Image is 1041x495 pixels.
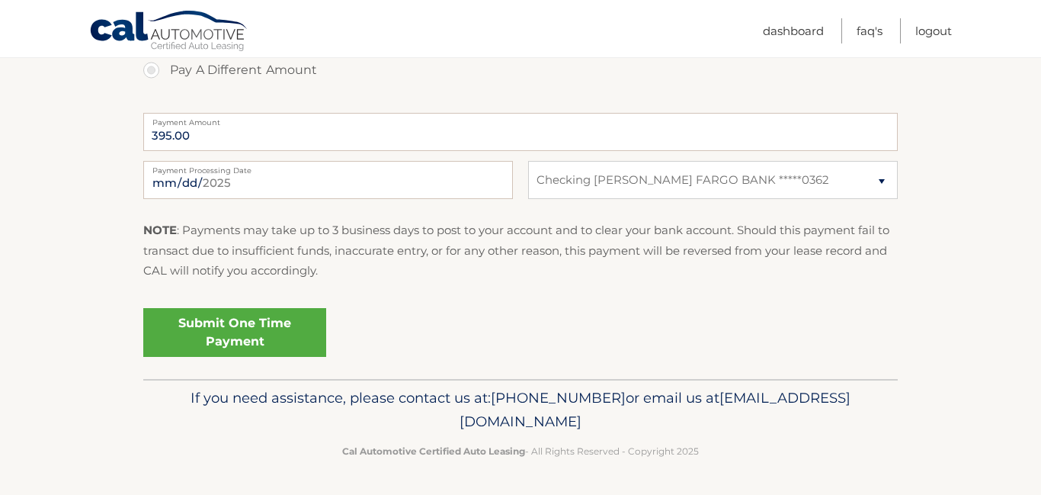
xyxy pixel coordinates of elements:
p: : Payments may take up to 3 business days to post to your account and to clear your bank account.... [143,220,898,281]
a: Submit One Time Payment [143,308,326,357]
a: Logout [915,18,952,43]
a: Dashboard [763,18,824,43]
strong: NOTE [143,223,177,237]
label: Payment Amount [143,113,898,125]
span: [PHONE_NUMBER] [491,389,626,407]
input: Payment Amount [143,113,898,151]
p: If you need assistance, please contact us at: or email us at [153,386,888,435]
strong: Cal Automotive Certified Auto Leasing [342,445,525,457]
input: Payment Date [143,161,513,199]
label: Pay A Different Amount [143,55,898,85]
a: FAQ's [857,18,882,43]
p: - All Rights Reserved - Copyright 2025 [153,443,888,459]
a: Cal Automotive [89,10,249,54]
label: Payment Processing Date [143,161,513,173]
